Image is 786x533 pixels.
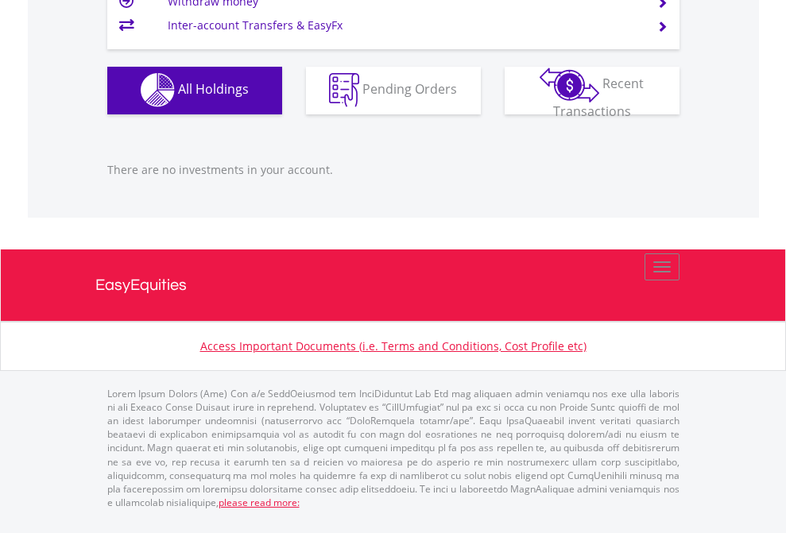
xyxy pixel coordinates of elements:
p: There are no investments in your account. [107,162,680,178]
button: Recent Transactions [505,67,680,114]
span: All Holdings [178,80,249,98]
span: Recent Transactions [553,75,645,120]
a: EasyEquities [95,249,691,321]
img: holdings-wht.png [141,73,175,107]
a: please read more: [219,496,300,509]
button: All Holdings [107,67,282,114]
td: Inter-account Transfers & EasyFx [168,14,637,37]
p: Lorem Ipsum Dolors (Ame) Con a/e SeddOeiusmod tem InciDiduntut Lab Etd mag aliquaen admin veniamq... [107,387,680,509]
span: Pending Orders [362,80,457,98]
img: pending_instructions-wht.png [329,73,359,107]
button: Pending Orders [306,67,481,114]
a: Access Important Documents (i.e. Terms and Conditions, Cost Profile etc) [200,338,587,353]
img: transactions-zar-wht.png [540,68,599,102]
